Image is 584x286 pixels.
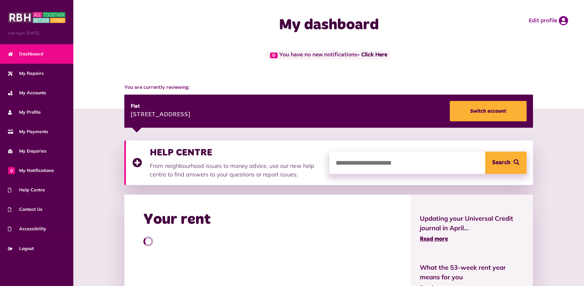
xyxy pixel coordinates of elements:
[357,52,387,58] a: - Click Here
[131,110,190,120] div: [STREET_ADDRESS]
[420,236,448,242] span: Read more
[8,167,54,174] span: My Notifications
[270,53,278,58] span: 0
[8,51,43,57] span: Dashboard
[8,89,46,96] span: My Accounts
[485,152,527,174] button: Search
[8,109,41,116] span: My Profile
[131,103,190,110] div: Flat
[529,16,568,25] a: Edit profile
[8,148,47,154] span: My Enquiries
[150,147,323,158] h3: HELP CENTRE
[208,16,450,34] h1: My dashboard
[267,50,390,60] span: You have no new notifications
[420,263,523,282] span: What the 53-week rent year means for you
[8,245,34,252] span: Logout
[8,167,15,174] span: 0
[8,206,42,213] span: Contact Us
[8,187,45,193] span: Help Centre
[8,128,48,135] span: My Payments
[8,11,65,24] img: MyRBH
[8,225,46,232] span: Accessibility
[143,211,211,229] h2: Your rent
[420,214,523,233] span: Updating your Universal Credit journal in April...
[492,152,510,174] span: Search
[8,70,44,77] span: My Repairs
[150,161,323,179] p: From neighbourhood issues to money advice, use our new help centre to find answers to your questi...
[420,214,523,244] a: Updating your Universal Credit journal in April... Read more
[124,84,533,91] span: You are currently reviewing:
[8,30,65,36] span: Last login: [DATE]
[450,101,527,121] a: Switch account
